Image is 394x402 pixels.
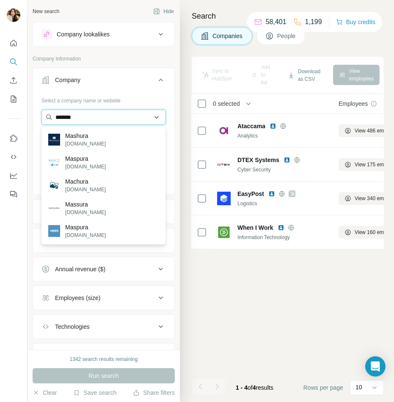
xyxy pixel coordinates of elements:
span: 1 - 4 [236,384,248,391]
img: Logo of Ataccama [217,124,231,138]
button: Employees (size) [33,288,174,308]
p: [DOMAIN_NAME] [65,163,106,171]
button: Feedback [7,187,20,202]
p: Massura [65,200,106,209]
button: Save search [73,388,116,397]
button: Keywords [33,345,174,366]
div: New search [33,8,59,15]
p: [DOMAIN_NAME] [65,209,106,216]
span: DTEX Systems [237,156,279,164]
p: 1,199 [305,17,322,27]
p: 58,401 [266,17,287,27]
p: Maspura [65,223,106,231]
div: Logistics [237,200,329,207]
button: Search [7,54,20,69]
img: Logo of When I Work [217,226,231,239]
img: Avatar [7,8,20,22]
button: Use Surfe API [7,149,20,165]
div: Information Technology [237,234,329,241]
img: Maspura [48,157,60,168]
img: Logo of EasyPost [217,192,231,205]
span: People [277,32,297,40]
div: Open Intercom Messenger [365,356,386,377]
button: Industry [33,201,174,222]
span: of [248,384,253,391]
span: When I Work [237,223,273,232]
button: Share filters [133,388,175,397]
img: Mashura [48,134,60,146]
p: 10 [355,383,362,391]
button: Enrich CSV [7,73,20,88]
div: Technologies [55,322,90,331]
button: HQ location [33,230,174,251]
img: Machura [48,179,60,191]
button: Annual revenue ($) [33,259,174,279]
button: Company [33,70,174,94]
span: 0 selected [213,99,240,108]
span: Companies [212,32,243,40]
div: Employees (size) [55,294,100,302]
button: Use Surfe on LinkedIn [7,131,20,146]
button: Download as CSV [282,65,330,85]
img: LinkedIn logo [268,190,275,197]
p: [DOMAIN_NAME] [65,231,106,239]
p: Maspura [65,154,106,163]
p: [DOMAIN_NAME] [65,186,106,193]
div: Annual revenue ($) [55,265,105,273]
span: results [236,384,273,391]
span: EasyPost [237,190,264,198]
img: LinkedIn logo [278,224,284,231]
div: Cyber Security [237,166,329,173]
span: Rows per page [303,383,343,392]
span: 4 [253,384,256,391]
img: Massura [48,202,60,214]
p: Machura [65,177,106,186]
div: Analytics [237,132,329,140]
button: Hide [147,5,180,18]
button: Company lookalikes [33,24,174,44]
div: Company [55,76,80,84]
button: My lists [7,91,20,107]
span: Employees [339,99,368,108]
h4: Search [192,10,384,22]
button: Clear [33,388,57,397]
div: Select a company name or website [41,94,166,105]
p: Mashura [65,132,106,140]
button: Technologies [33,317,174,337]
img: LinkedIn logo [270,123,276,129]
img: Logo of DTEX Systems [217,158,231,171]
img: LinkedIn logo [284,157,290,163]
span: Ataccama [237,122,265,130]
div: 1342 search results remaining [70,355,138,363]
button: Dashboard [7,168,20,183]
button: Buy credits [336,16,375,28]
p: [DOMAIN_NAME] [65,140,106,148]
button: Quick start [7,36,20,51]
div: Company lookalikes [57,30,110,39]
p: Company information [33,55,175,63]
img: Maspura [48,225,60,237]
